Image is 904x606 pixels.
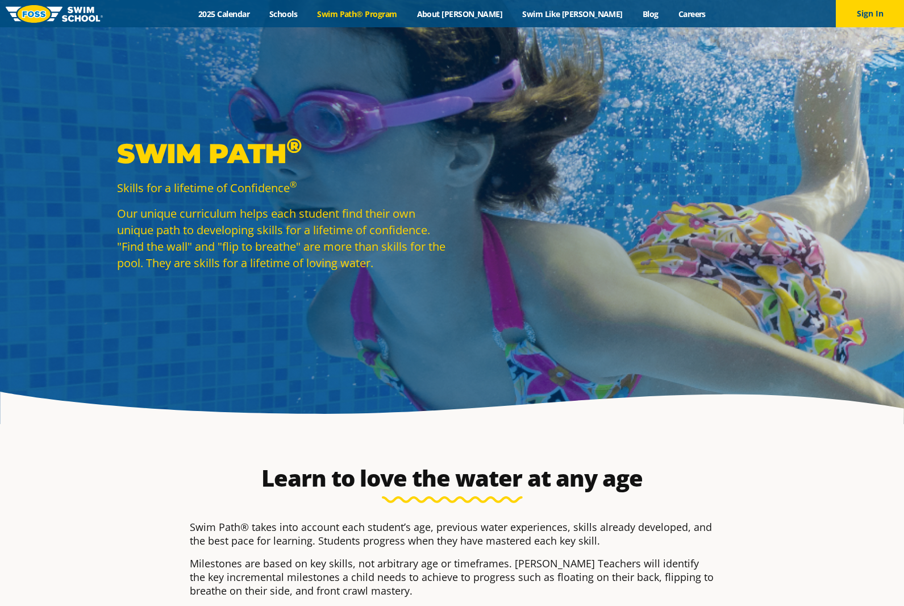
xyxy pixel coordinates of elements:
[117,136,447,171] p: Swim Path
[117,180,447,196] p: Skills for a lifetime of Confidence
[189,9,260,19] a: 2025 Calendar
[6,5,103,23] img: FOSS Swim School Logo
[668,9,715,19] a: Careers
[307,9,407,19] a: Swim Path® Program
[632,9,668,19] a: Blog
[190,520,715,547] p: Swim Path® takes into account each student’s age, previous water experiences, skills already deve...
[184,464,720,492] h2: Learn to love the water at any age
[190,557,715,597] p: Milestones are based on key skills, not arbitrary age or timeframes. [PERSON_NAME] Teachers will ...
[407,9,513,19] a: About [PERSON_NAME]
[290,179,297,190] sup: ®
[286,133,302,158] sup: ®
[513,9,633,19] a: Swim Like [PERSON_NAME]
[117,205,447,271] p: Our unique curriculum helps each student find their own unique path to developing skills for a li...
[260,9,307,19] a: Schools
